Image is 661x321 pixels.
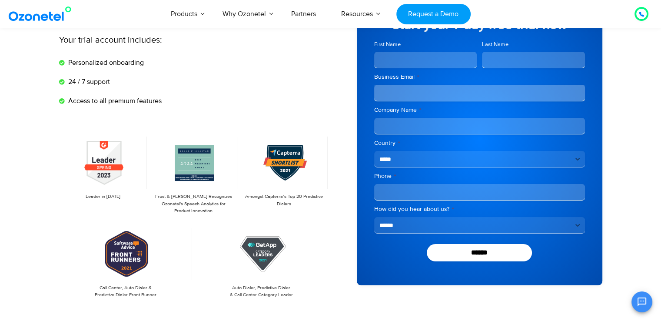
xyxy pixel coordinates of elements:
[396,4,471,24] a: Request a Demo
[482,40,585,49] label: Last Name
[59,33,266,47] p: Your trial account includes:
[374,172,585,181] label: Phone
[374,106,585,114] label: Company Name
[199,284,324,299] p: Auto Dialer, Predictive Dialer & Call Center Category Leader
[244,193,323,207] p: Amongst Capterra’s Top 20 Predictive Dialers
[63,193,143,201] p: Leader in [DATE]
[66,77,110,87] span: 24 / 7 support
[154,193,233,215] p: Frost & [PERSON_NAME] Recognizes Ozonetel's Speech Analytics for Product Innovation
[631,291,652,312] button: Open chat
[66,57,144,68] span: Personalized onboarding
[374,139,585,147] label: Country
[374,73,585,81] label: Business Email
[63,284,188,299] p: Call Center, Auto Dialer & Predictive Dialer Front Runner
[374,40,477,49] label: First Name
[66,96,162,106] span: Access to all premium features
[374,205,585,214] label: How did you hear about us?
